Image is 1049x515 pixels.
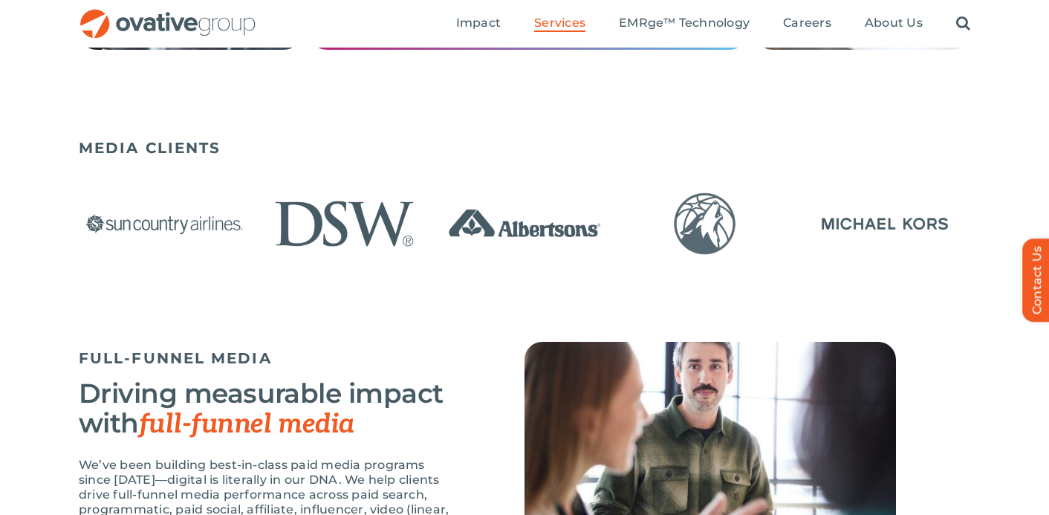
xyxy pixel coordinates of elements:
[865,16,923,32] a: About Us
[439,189,610,262] div: 10 / 23
[456,16,501,32] a: Impact
[783,16,831,32] a: Careers
[79,7,257,22] a: OG_Full_horizontal_RGB
[619,16,750,32] a: EMRge™ Technology
[259,189,430,262] div: 9 / 23
[79,378,450,439] h3: Driving measurable impact with
[79,139,970,157] h5: MEDIA CLIENTS
[534,16,585,32] a: Services
[139,408,354,441] span: full-funnel media
[620,189,790,262] div: 11 / 23
[956,16,970,32] a: Search
[783,16,831,30] span: Careers
[456,16,501,30] span: Impact
[799,189,970,262] div: 12 / 23
[619,16,750,30] span: EMRge™ Technology
[79,349,450,367] h5: FULL-FUNNEL MEDIA
[865,16,923,30] span: About Us
[79,189,250,262] div: 8 / 23
[534,16,585,30] span: Services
